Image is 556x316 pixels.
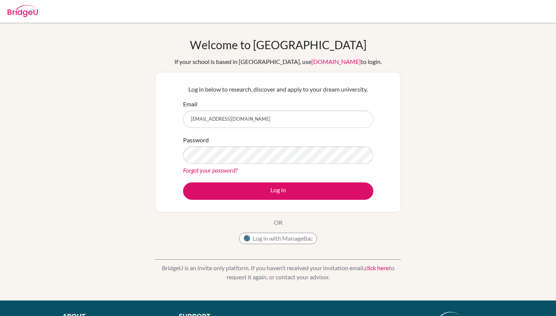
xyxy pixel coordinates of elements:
[8,5,38,17] img: Bridge-U
[190,38,367,51] h1: Welcome to [GEOGRAPHIC_DATA]
[183,100,197,109] label: Email
[365,264,389,271] a: click here
[239,233,317,244] button: Log in with ManageBac
[274,218,283,227] p: OR
[174,57,382,66] div: If your school is based in [GEOGRAPHIC_DATA], use to login.
[183,182,373,200] button: Log in
[183,85,373,94] p: Log in below to research, discover and apply to your dream university.
[155,263,401,282] p: BridgeU is an invite only platform. If you haven’t received your invitation email, to request it ...
[183,135,209,145] label: Password
[183,167,238,174] a: Forgot your password?
[311,58,361,65] a: [DOMAIN_NAME]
